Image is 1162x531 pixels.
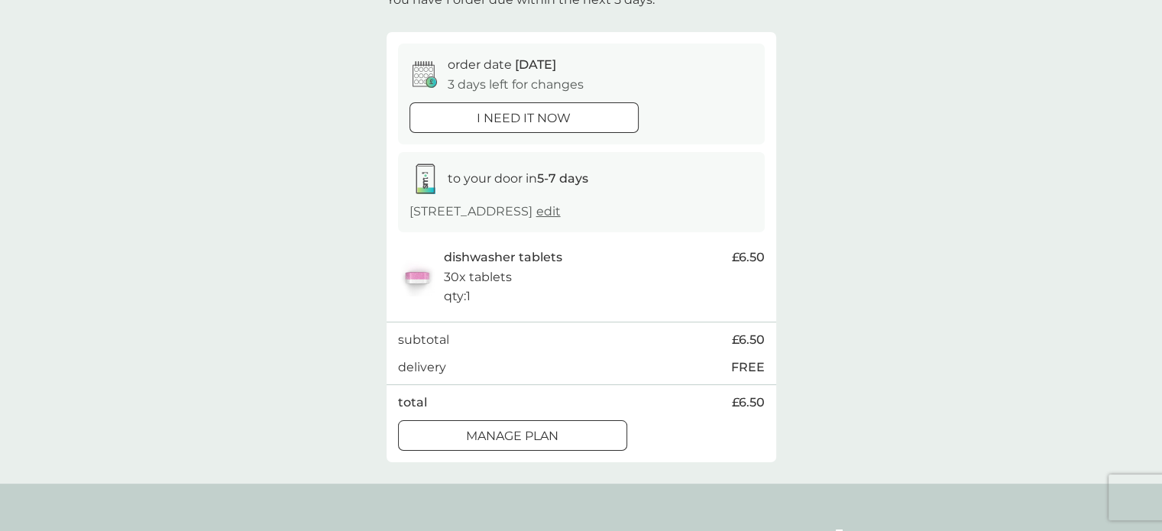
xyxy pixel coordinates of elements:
[732,330,765,350] span: £6.50
[732,393,765,413] span: £6.50
[515,57,556,72] span: [DATE]
[409,102,639,133] button: i need it now
[448,55,556,75] p: order date
[466,426,558,446] p: Manage plan
[731,358,765,377] p: FREE
[398,420,627,451] button: Manage plan
[477,108,571,128] p: i need it now
[444,287,471,306] p: qty : 1
[537,171,588,186] strong: 5-7 days
[536,204,561,219] a: edit
[444,248,562,267] p: dishwasher tablets
[409,202,561,222] p: [STREET_ADDRESS]
[398,358,446,377] p: delivery
[398,393,427,413] p: total
[398,330,449,350] p: subtotal
[448,75,584,95] p: 3 days left for changes
[448,171,588,186] span: to your door in
[732,248,765,267] span: £6.50
[444,267,512,287] p: 30x tablets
